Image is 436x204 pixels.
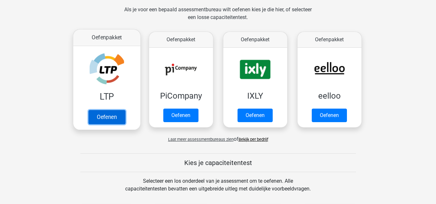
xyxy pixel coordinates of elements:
div: of [70,130,367,143]
a: Oefenen [88,110,125,124]
div: Als je voor een bepaald assessmentbureau wilt oefenen kies je die hier, of selecteer een losse ca... [119,6,317,29]
a: Bekijk per bedrijf [238,137,268,142]
h5: Kies je capaciteitentest [80,159,356,167]
a: Oefenen [238,109,273,122]
a: Oefenen [312,109,347,122]
span: Laat meer assessmentbureaus zien [168,137,234,142]
div: Selecteer een los onderdeel van je assessment om te oefenen. Alle capaciteitentesten bevatten een... [119,177,317,200]
a: Oefenen [163,109,198,122]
